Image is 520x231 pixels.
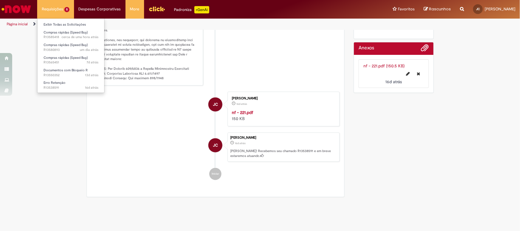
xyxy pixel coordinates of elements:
button: Editar nome de arquivo nf - 221.pdf [403,69,414,79]
div: [PERSON_NAME] [232,97,333,100]
span: [PERSON_NAME] [485,6,515,12]
a: Aberto R13565451 : Compras rápidas (Speed Buy) [37,55,104,66]
time: 30/09/2025 11:28:50 [80,48,98,52]
div: 150 KB [232,109,333,122]
a: Aberto R13580893 : Compras rápidas (Speed Buy) [37,42,104,53]
li: Joyci Gondim Costa [91,133,340,162]
time: 16/09/2025 10:11:52 [235,141,246,145]
time: 16/09/2025 10:11:53 [85,85,98,90]
span: R13538591 [44,85,98,90]
span: Compras rápidas (Speed Buy) [44,43,88,47]
a: nf - 221.pdf [232,110,253,115]
span: R13585418 [44,35,98,40]
time: 19/09/2025 11:59:02 [85,73,98,77]
span: 16d atrás [85,85,98,90]
span: Erro Retenção [44,80,65,85]
button: Excluir nf - 221.pdf [413,69,424,79]
span: Rascunhos [429,6,451,12]
span: R13565451 [44,60,98,65]
ul: Requisições [37,18,104,93]
div: Padroniza [174,6,209,13]
div: Joyci Gondim Costa [208,138,222,152]
a: Rascunhos [424,6,451,12]
span: JC [476,7,480,11]
a: Aberto R13585418 : Compras rápidas (Speed Buy) [37,29,104,41]
img: ServiceNow [1,3,32,15]
div: Joyci Gondim Costa [208,98,222,112]
a: Exibir Todas as Solicitações [37,21,104,28]
a: Página inicial [7,22,28,27]
span: JC [213,138,218,153]
span: Compras rápidas (Speed Buy) [44,55,88,60]
span: R13550352 [44,73,98,78]
span: 16d atrás [235,141,246,145]
p: [PERSON_NAME]! Recebemos seu chamado R13538591 e em breve estaremos atuando. [230,149,336,158]
span: 5 [64,7,69,12]
button: Adicionar anexos [421,44,429,55]
time: 25/09/2025 09:38:04 [87,60,98,65]
span: Requisições [42,6,63,12]
span: R13580893 [44,48,98,52]
span: cerca de uma hora atrás [62,35,98,39]
span: 16d atrás [236,102,247,106]
span: Documentos com Bloqueio R [44,68,88,73]
img: click_logo_yellow_360x200.png [149,4,165,13]
h2: Anexos [359,45,374,51]
span: 16d atrás [385,79,402,84]
span: Favoritos [398,6,415,12]
span: Compras rápidas (Speed Buy) [44,30,88,35]
span: 13d atrás [85,73,98,77]
time: 16/09/2025 10:11:50 [385,79,402,84]
span: JC [213,97,218,112]
a: Aberto R13538591 : Erro Retenção [37,80,104,91]
a: Aberto R13550352 : Documentos com Bloqueio R [37,67,104,78]
span: 7d atrás [87,60,98,65]
a: nf - 221.pdf (150.5 KB) [363,63,405,69]
span: um dia atrás [80,48,98,52]
span: Despesas Corporativas [79,6,121,12]
p: +GenAi [194,6,209,13]
time: 16/09/2025 10:11:50 [236,102,247,106]
ul: Trilhas de página [5,19,342,30]
span: More [130,6,140,12]
div: [PERSON_NAME] [230,136,336,140]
